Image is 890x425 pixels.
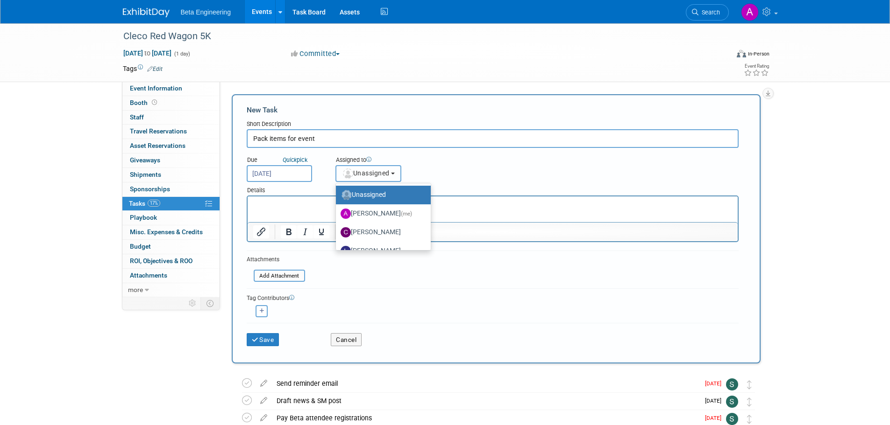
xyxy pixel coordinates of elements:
a: Shipments [122,168,220,182]
span: Tasks [129,200,160,207]
span: [DATE] [705,380,726,387]
div: Tag Contributors [247,293,739,302]
span: Misc. Expenses & Credits [130,228,203,236]
div: Event Format [674,49,770,63]
span: [DATE] [705,415,726,421]
img: Unassigned-User-Icon.png [342,190,352,200]
img: C.jpg [341,227,351,237]
span: Giveaways [130,156,160,164]
div: Due [247,156,321,165]
a: Misc. Expenses & Credits [122,225,220,239]
a: edit [256,397,272,405]
a: Sponsorships [122,182,220,196]
span: [DATE] [705,397,726,404]
span: [DATE] [DATE] [123,49,172,57]
img: Format-Inperson.png [737,50,746,57]
a: Edit [147,66,163,72]
span: Attachments [130,272,167,279]
span: ROI, Objectives & ROO [130,257,192,265]
a: Playbook [122,211,220,225]
span: Playbook [130,214,157,221]
span: Unassigned [342,169,390,177]
span: more [128,286,143,293]
div: Short Description [247,120,739,129]
a: Tasks17% [122,197,220,211]
span: Event Information [130,84,182,92]
a: Booth [122,96,220,110]
span: Booth [130,99,159,106]
img: Sara Dorsey [726,378,738,390]
label: [PERSON_NAME] [341,225,421,240]
button: Underline [313,225,329,238]
div: Details [247,182,739,195]
span: Staff [130,113,144,121]
span: (me) [401,210,412,217]
img: Sara Dorsey [726,396,738,408]
a: ROI, Objectives & ROO [122,254,220,268]
div: Event Rating [744,64,769,69]
button: Save [247,333,279,346]
button: Unassigned [335,165,402,182]
i: Move task [747,415,752,424]
button: Italic [297,225,313,238]
span: Sponsorships [130,185,170,193]
td: Tags [123,64,163,73]
div: Send reminder email [272,376,699,391]
span: Booth not reserved yet [150,99,159,106]
div: In-Person [748,50,769,57]
a: Budget [122,240,220,254]
div: Assigned to [335,156,448,165]
a: Staff [122,111,220,125]
button: Insert/edit link [253,225,269,238]
a: edit [256,379,272,388]
a: Attachments [122,269,220,283]
button: Bold [281,225,297,238]
i: Move task [747,380,752,389]
td: Toggle Event Tabs [200,297,220,309]
a: Quickpick [281,156,309,164]
span: (1 day) [173,51,190,57]
i: Move task [747,397,752,406]
a: more [122,283,220,297]
iframe: Rich Text Area [248,196,738,222]
div: Cleco Red Wagon 5K [120,28,715,45]
td: Personalize Event Tab Strip [185,297,201,309]
span: Asset Reservations [130,142,185,149]
input: Name of task or a short description [247,129,739,148]
div: Attachments [247,256,305,264]
img: ExhibitDay [123,8,170,17]
label: [PERSON_NAME] [341,244,421,258]
a: Search [686,4,729,21]
input: Due Date [247,165,312,182]
a: edit [256,414,272,422]
span: Search [698,9,720,16]
button: Committed [288,49,343,59]
span: Budget [130,243,151,250]
span: Beta Engineering [181,8,231,16]
label: Unassigned [341,188,421,202]
label: [PERSON_NAME] [341,206,421,221]
span: 17% [148,200,160,207]
img: A.jpg [341,209,351,219]
img: Sara Dorsey [726,413,738,425]
div: New Task [247,105,739,115]
img: L.jpg [341,246,351,256]
button: Cancel [331,333,362,346]
i: Quick [283,156,297,163]
span: to [143,49,152,57]
a: Giveaways [122,153,220,167]
div: Draft news & SM post [272,393,699,409]
a: Travel Reservations [122,125,220,139]
a: Event Information [122,82,220,96]
img: Anne Mertens [741,3,759,21]
a: Asset Reservations [122,139,220,153]
span: Travel Reservations [130,127,187,135]
span: Shipments [130,171,161,178]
